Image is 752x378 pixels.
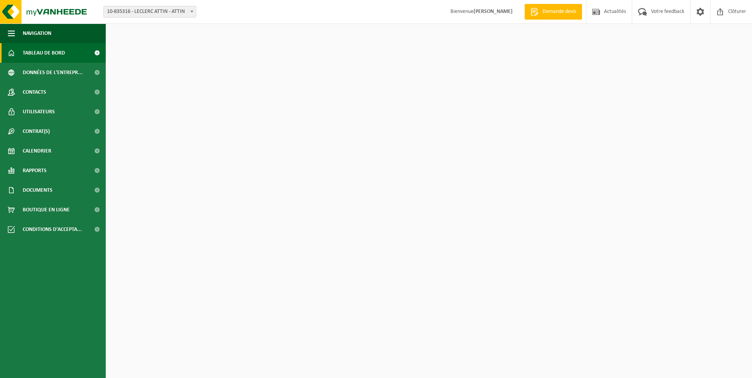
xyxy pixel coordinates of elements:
span: Rapports [23,161,47,180]
span: Boutique en ligne [23,200,70,220]
span: 10-835316 - LECLERC ATTIN - ATTIN [103,6,196,18]
span: Utilisateurs [23,102,55,122]
span: Contacts [23,82,46,102]
span: Navigation [23,24,51,43]
span: Demande devis [540,8,578,16]
span: Tableau de bord [23,43,65,63]
span: 10-835316 - LECLERC ATTIN - ATTIN [104,6,196,17]
a: Demande devis [524,4,582,20]
span: Calendrier [23,141,51,161]
span: Contrat(s) [23,122,50,141]
span: Documents [23,180,52,200]
span: Données de l'entrepr... [23,63,83,82]
span: Conditions d'accepta... [23,220,82,239]
strong: [PERSON_NAME] [474,9,513,15]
